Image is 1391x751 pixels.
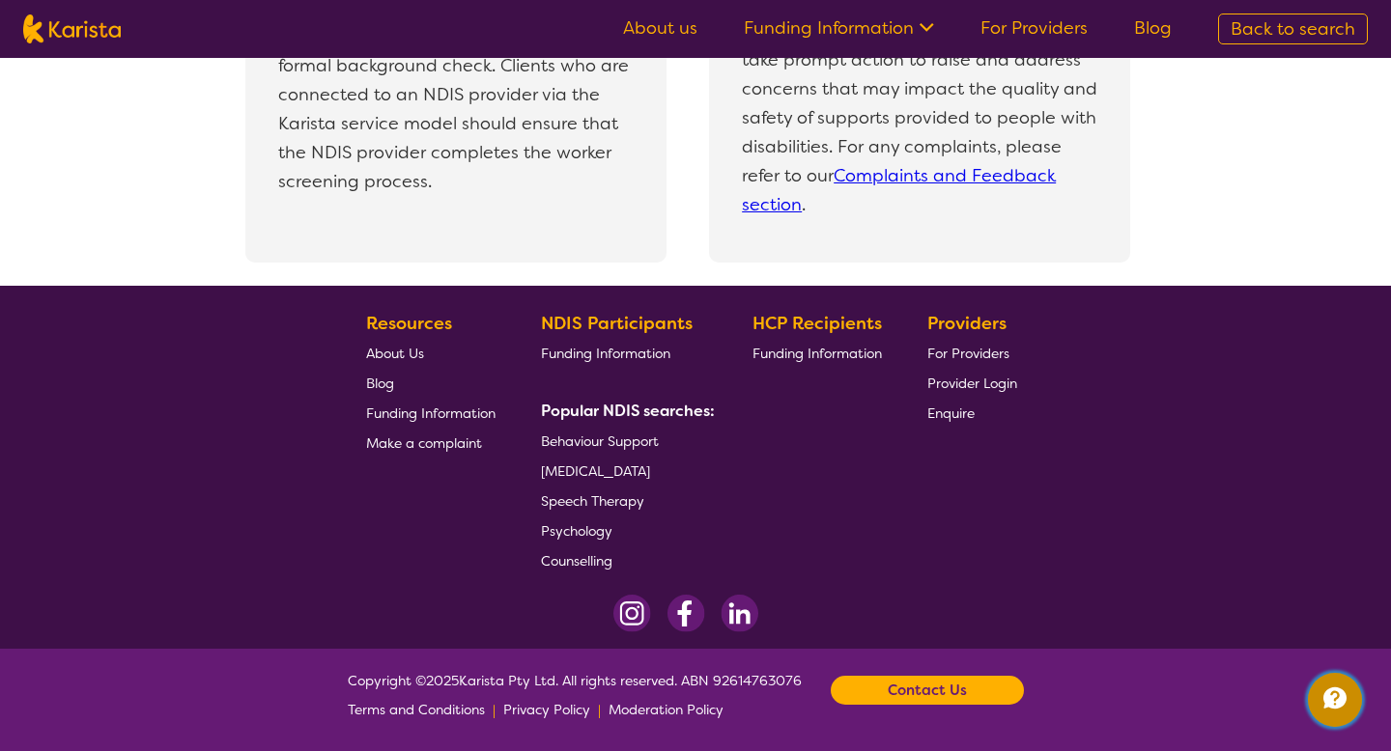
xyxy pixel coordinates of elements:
[1231,17,1355,41] span: Back to search
[541,456,707,486] a: [MEDICAL_DATA]
[541,552,612,570] span: Counselling
[752,338,882,368] a: Funding Information
[721,595,758,632] img: LinkedIn
[541,401,715,421] b: Popular NDIS searches:
[623,16,697,40] a: About us
[742,164,1056,216] a: Complaints and Feedback section
[541,432,659,450] span: Behaviour Support
[1134,16,1172,40] a: Blog
[348,695,485,724] a: Terms and Conditions
[366,368,496,398] a: Blog
[541,545,707,575] a: Counselling
[503,695,590,724] a: Privacy Policy
[1308,673,1362,727] button: Channel Menu
[503,701,590,718] span: Privacy Policy
[927,338,1017,368] a: For Providers
[366,434,482,452] span: Make a complaint
[348,666,802,724] span: Copyright © 2025 Karista Pty Ltd. All rights reserved. ABN 92614763076
[927,398,1017,428] a: Enquire
[366,398,496,428] a: Funding Information
[667,595,705,632] img: Facebook
[541,426,707,456] a: Behaviour Support
[541,338,707,368] a: Funding Information
[1218,14,1368,44] a: Back to search
[541,515,707,545] a: Psychology
[927,312,1007,335] b: Providers
[366,375,394,392] span: Blog
[541,345,670,362] span: Funding Information
[541,522,612,540] span: Psychology
[366,338,496,368] a: About Us
[541,486,707,515] a: Speech Therapy
[493,695,496,724] p: |
[348,701,485,718] span: Terms and Conditions
[609,695,724,724] a: Moderation Policy
[541,312,693,335] b: NDIS Participants
[366,345,424,362] span: About Us
[609,701,724,718] span: Moderation Policy
[366,404,496,422] span: Funding Information
[927,345,1009,362] span: For Providers
[752,312,882,335] b: HCP Recipients
[598,695,601,724] p: |
[541,462,650,480] span: [MEDICAL_DATA]
[888,676,967,705] b: Contact Us
[752,345,882,362] span: Funding Information
[541,492,644,510] span: Speech Therapy
[23,14,121,43] img: Karista logo
[927,375,1017,392] span: Provider Login
[927,404,975,422] span: Enquire
[366,312,452,335] b: Resources
[744,16,934,40] a: Funding Information
[927,368,1017,398] a: Provider Login
[366,428,496,458] a: Make a complaint
[980,16,1088,40] a: For Providers
[613,595,651,632] img: Instagram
